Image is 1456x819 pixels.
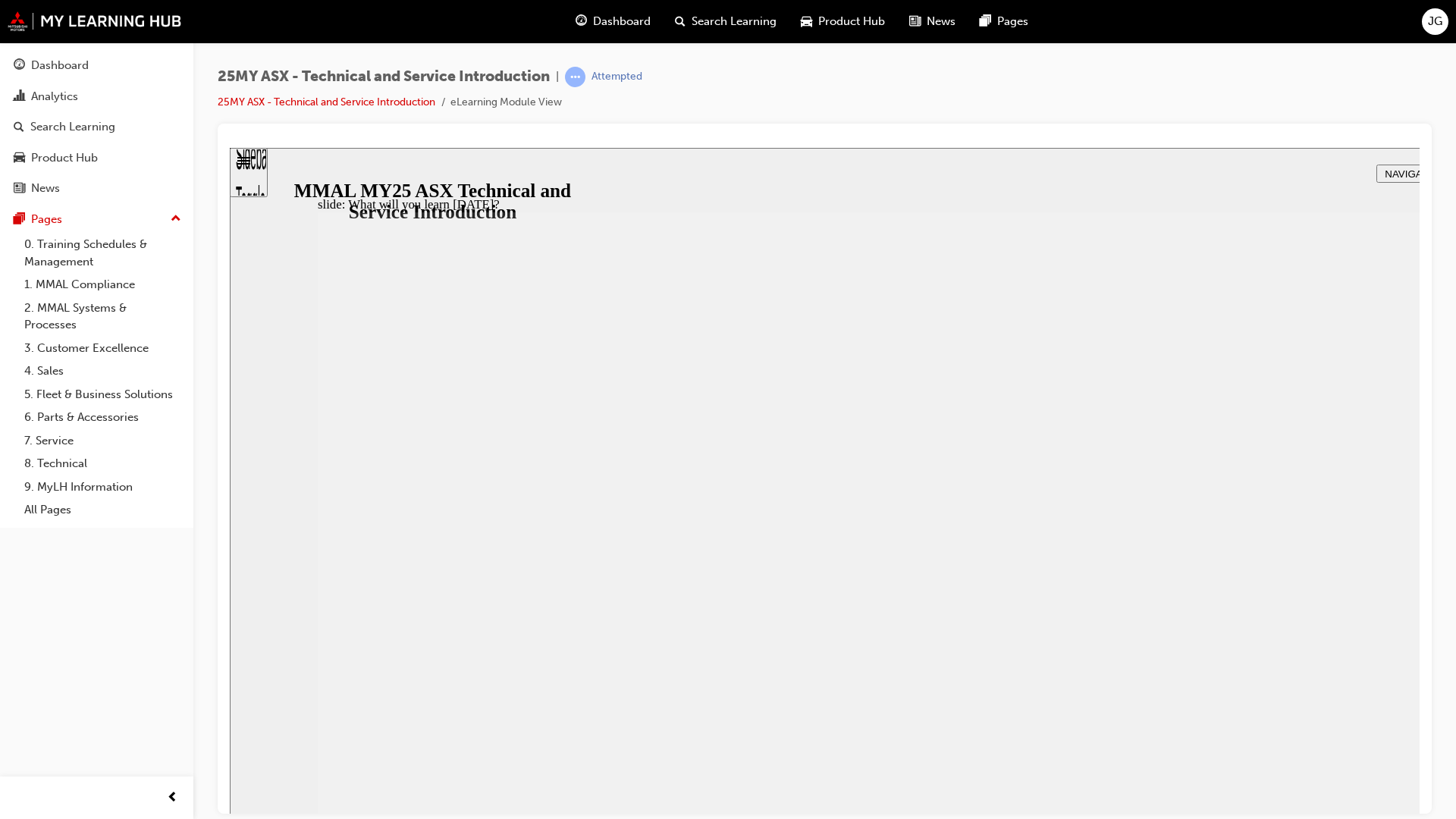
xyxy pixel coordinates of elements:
[6,83,187,111] a: Analytics
[14,121,24,134] span: search-icon
[31,57,89,74] div: Dashboard
[31,149,98,167] div: Product Hub
[18,475,187,499] a: 9. MyLH Information
[18,233,187,273] a: 0. Training Schedules & Management
[801,12,812,31] span: car-icon
[1428,13,1442,30] span: JG
[897,6,968,37] a: news-iconNews
[6,206,187,234] button: Pages
[14,152,25,165] span: car-icon
[18,498,187,522] a: All Pages
[663,6,789,37] a: search-iconSearch Learning
[6,174,187,202] a: News
[6,144,187,172] a: Product Hub
[14,59,25,73] span: guage-icon
[8,11,182,31] img: mmal
[6,49,187,206] button: DashboardAnalyticsSearch LearningProduct HubNews
[18,383,187,406] a: 5. Fleet & Business Solutions
[18,337,187,360] a: 3. Customer Excellence
[565,67,585,87] span: learningRecordVerb_ATTEMPT-icon
[167,789,178,808] span: prev-icon
[556,68,559,86] span: |
[818,13,885,30] span: Product Hub
[218,96,435,108] a: 25MY ASX - Technical and Service Introduction
[6,52,187,80] a: Dashboard
[968,6,1040,37] a: pages-iconPages
[593,13,651,30] span: Dashboard
[14,90,25,104] span: chart-icon
[980,12,991,31] span: pages-icon
[6,113,187,141] a: Search Learning
[30,118,115,136] div: Search Learning
[1155,20,1241,32] span: NAVIGATION TIPS
[927,13,955,30] span: News
[450,94,562,111] li: eLearning Module View
[675,12,686,31] span: search-icon
[31,180,60,197] div: News
[789,6,897,37] a: car-iconProduct Hub
[997,13,1028,30] span: Pages
[18,452,187,475] a: 8. Technical
[692,13,777,30] span: Search Learning
[18,297,187,337] a: 2. MMAL Systems & Processes
[18,273,187,297] a: 1. MMAL Compliance
[576,12,587,31] span: guage-icon
[18,406,187,429] a: 6. Parts & Accessories
[909,12,921,31] span: news-icon
[591,70,642,84] div: Attempted
[563,6,663,37] a: guage-iconDashboard
[18,429,187,453] a: 7. Service
[14,182,25,196] span: news-icon
[171,209,181,229] span: up-icon
[218,68,550,86] span: 25MY ASX - Technical and Service Introduction
[31,88,78,105] div: Analytics
[14,213,25,227] span: pages-icon
[1422,8,1448,35] button: JG
[1147,17,1250,35] button: NAVIGATION TIPS
[18,359,187,383] a: 4. Sales
[31,211,62,228] div: Pages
